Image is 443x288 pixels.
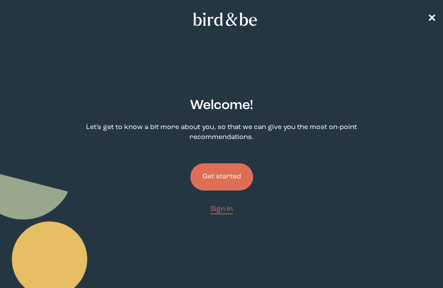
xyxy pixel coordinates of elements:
[190,149,253,204] a: Get started
[210,206,233,213] span: Sign In
[190,163,253,191] button: Get started
[190,96,253,116] h2: Welcome !
[427,12,436,27] a: ✕
[84,123,359,142] p: Let's get to know a bit more about you, so that we can give you the most on-point recommendations.
[400,247,434,279] iframe: Gorgias live chat messenger
[210,204,233,214] a: Sign In
[427,14,436,24] span: ✕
